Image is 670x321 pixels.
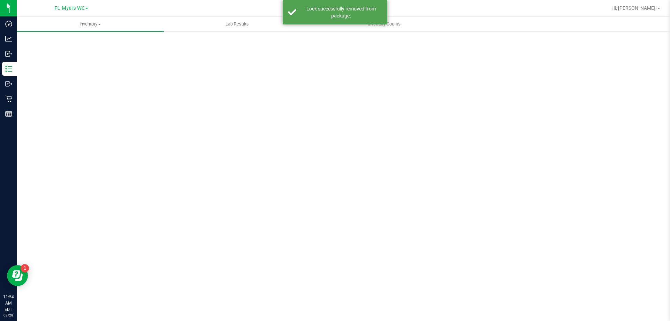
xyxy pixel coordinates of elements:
[5,35,12,42] inline-svg: Analytics
[5,80,12,87] inline-svg: Outbound
[54,5,85,11] span: Ft. Myers WC
[17,21,164,27] span: Inventory
[300,5,382,19] div: Lock successfully removed from package.
[5,20,12,27] inline-svg: Dashboard
[3,313,14,318] p: 08/28
[611,5,657,11] span: Hi, [PERSON_NAME]!
[5,50,12,57] inline-svg: Inbound
[216,21,258,27] span: Lab Results
[5,65,12,72] inline-svg: Inventory
[7,265,28,286] iframe: Resource center
[17,17,164,31] a: Inventory
[3,294,14,313] p: 11:54 AM EDT
[164,17,311,31] a: Lab Results
[5,95,12,102] inline-svg: Retail
[21,264,29,272] iframe: Resource center unread badge
[5,110,12,117] inline-svg: Reports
